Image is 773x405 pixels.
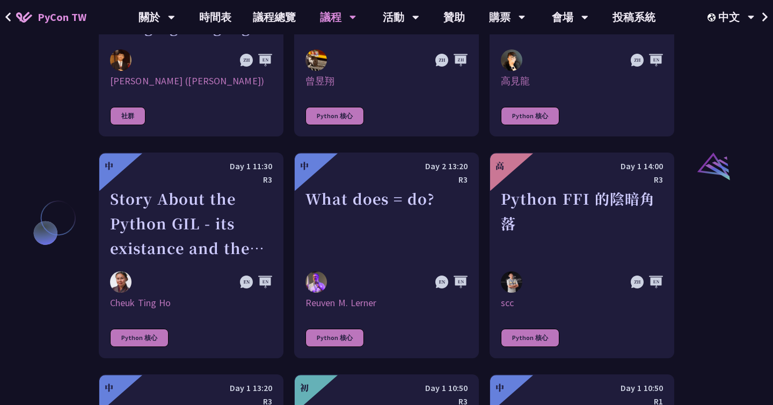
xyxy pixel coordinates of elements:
[110,107,145,125] div: 社群
[305,186,468,261] div: What does = do?
[38,9,86,25] span: PyCon TW
[105,160,113,172] div: 中
[501,329,559,347] div: Python 核心
[495,160,504,172] div: 高
[501,107,559,125] div: Python 核心
[99,153,283,358] a: 中 Day 1 11:30 R3 Story About the Python GIL - its existance and the lack there of Cheuk Ting Ho C...
[305,75,468,88] div: 曾昱翔
[305,296,468,309] div: Reuven M. Lerner
[501,75,663,88] div: 高見龍
[110,296,272,309] div: Cheuk Ting Ho
[110,49,132,71] img: 李昱勳 (Yu-Hsun Lee)
[501,173,663,186] div: R3
[305,329,364,347] div: Python 核心
[305,173,468,186] div: R3
[501,271,522,293] img: scc
[5,4,97,31] a: PyCon TW
[110,173,272,186] div: R3
[708,13,718,21] img: Locale Icon
[501,381,663,395] div: Day 1 10:50
[305,381,468,395] div: Day 1 10:50
[110,381,272,395] div: Day 1 13:20
[501,49,522,71] img: 高見龍
[305,107,364,125] div: Python 核心
[501,186,663,261] div: Python FFI 的陰暗角落
[110,160,272,173] div: Day 1 11:30
[501,296,663,309] div: scc
[490,153,674,358] a: 高 Day 1 14:00 R3 Python FFI 的陰暗角落 scc scc Python 核心
[501,160,663,173] div: Day 1 14:00
[110,329,169,347] div: Python 核心
[110,186,272,261] div: Story About the Python GIL - its existance and the lack there of
[305,49,327,71] img: 曾昱翔
[495,381,504,394] div: 中
[110,271,132,293] img: Cheuk Ting Ho
[305,271,327,295] img: Reuven M. Lerner
[294,153,479,358] a: 中 Day 2 13:20 R3 What does = do? Reuven M. Lerner Reuven M. Lerner Python 核心
[16,12,32,23] img: Home icon of PyCon TW 2025
[105,381,113,394] div: 中
[300,160,309,172] div: 中
[110,75,272,88] div: [PERSON_NAME] ([PERSON_NAME])
[305,160,468,173] div: Day 2 13:20
[300,381,309,394] div: 初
